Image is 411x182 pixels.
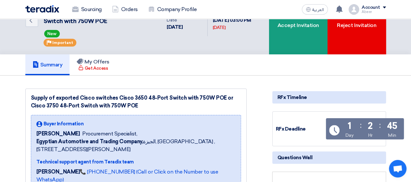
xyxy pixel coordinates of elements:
span: الجيزة, [GEOGRAPHIC_DATA] ,[STREET_ADDRESS][PERSON_NAME] [36,138,236,153]
div: [DATE] 03:00 PM [213,17,264,31]
span: [PERSON_NAME] [36,130,80,138]
div: : [360,119,362,131]
h5: My Offers [77,59,109,65]
a: My Offers Get Access [70,54,117,75]
button: العربية [302,4,328,15]
div: 45 [387,121,397,131]
div: Open chat [389,160,406,177]
div: RFx Deadline [276,125,325,133]
div: : [379,119,380,131]
div: Day [345,132,353,139]
span: Important [52,40,73,45]
span: Questions Wall [277,154,312,161]
div: [DATE] [213,24,225,31]
div: RFx Timeline [272,91,386,104]
span: Procurement Specialist, [82,130,137,138]
div: 2 [368,121,373,131]
img: profile_test.png [349,4,359,15]
img: Teradix logo [25,5,59,13]
div: Supply of exported Cisco switches Cisco 3650 48-Port Switch with 750W POE or Cisco 3750 48-Port S... [31,94,241,110]
b: Egyptian Automotive and Trading Company, [36,138,143,145]
span: العربية [312,7,324,12]
div: Hr [368,132,372,139]
a: Sourcing [67,2,107,17]
span: New [44,30,60,37]
div: Min [388,132,396,139]
div: Abeer [362,10,386,14]
span: Buyer Information [44,120,84,127]
div: 1 [348,121,351,131]
a: Company Profile [143,2,202,17]
div: Technical support agent from Teradix team [36,159,236,165]
a: Orders [107,2,143,17]
div: Account [362,5,380,10]
strong: [PERSON_NAME] [36,169,80,175]
div: Get Access [78,65,108,72]
div: [DATE] [167,23,202,31]
a: Summary [25,54,70,75]
h5: Summary [32,62,63,68]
